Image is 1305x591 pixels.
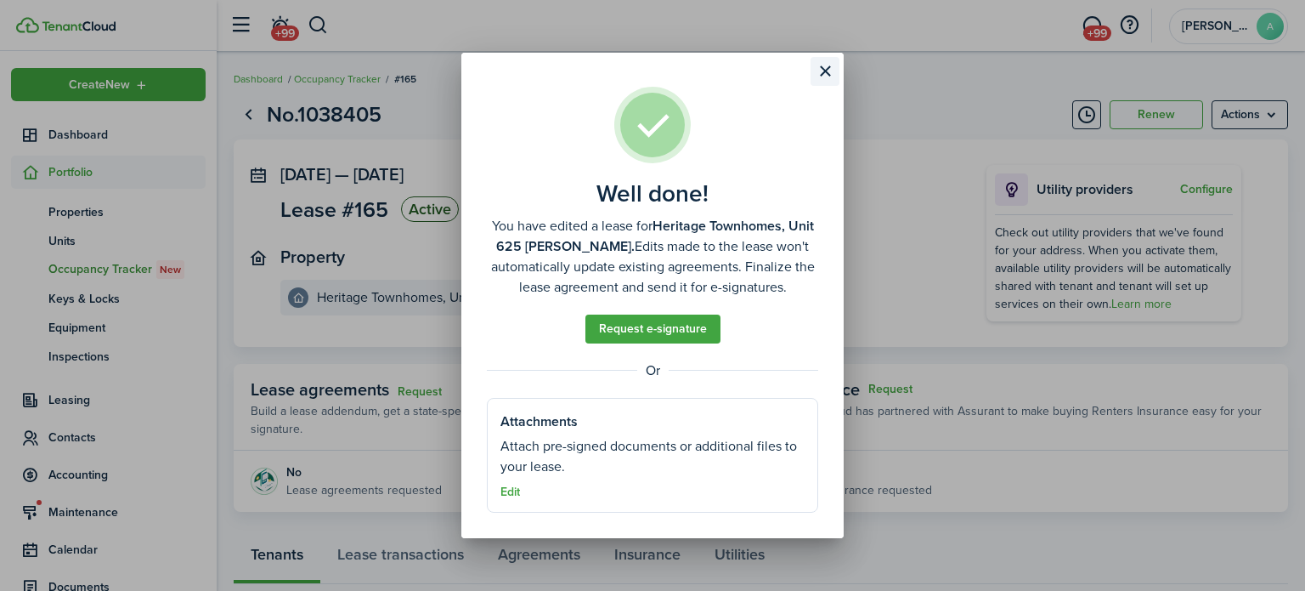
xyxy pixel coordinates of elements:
well-done-section-title: Attachments [500,412,578,432]
button: Edit [500,486,520,499]
well-done-description: You have edited a lease for Edits made to the lease won't automatically update existing agreement... [487,216,818,298]
well-done-title: Well done! [596,180,709,207]
well-done-separator: Or [487,361,818,381]
well-done-section-description: Attach pre-signed documents or additional files to your lease. [500,436,805,477]
b: Heritage Townhomes, Unit 625 [PERSON_NAME]. [496,216,814,256]
a: Request e-signature [585,315,720,344]
button: Close modal [811,57,839,86]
